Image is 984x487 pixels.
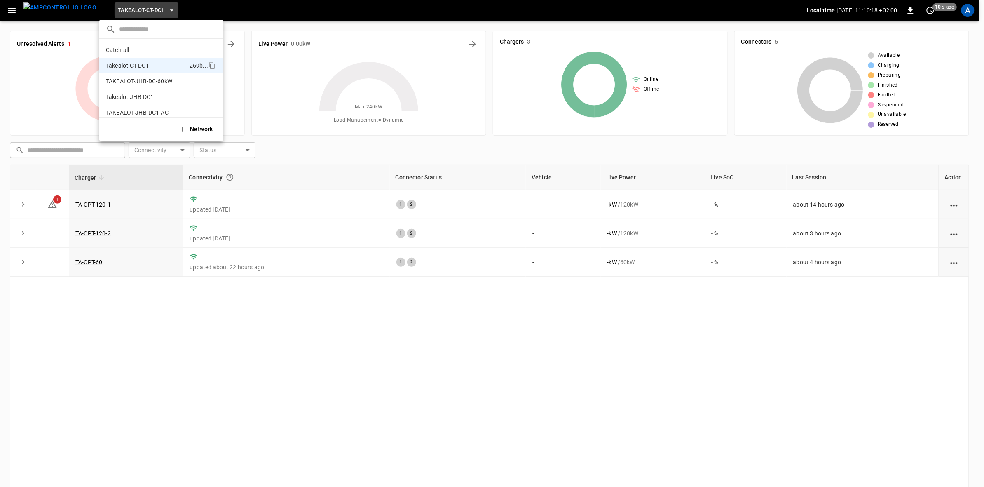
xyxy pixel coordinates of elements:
[106,108,187,117] p: TAKEALOT-JHB-DC1-AC
[106,46,187,54] p: Catch-all
[106,61,186,70] p: Takealot-CT-DC1
[173,121,220,138] button: Network
[106,93,186,101] p: Takealot-JHB-DC1
[106,77,188,85] p: TAKEALOT-JHB-DC-60kW
[208,61,217,71] div: copy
